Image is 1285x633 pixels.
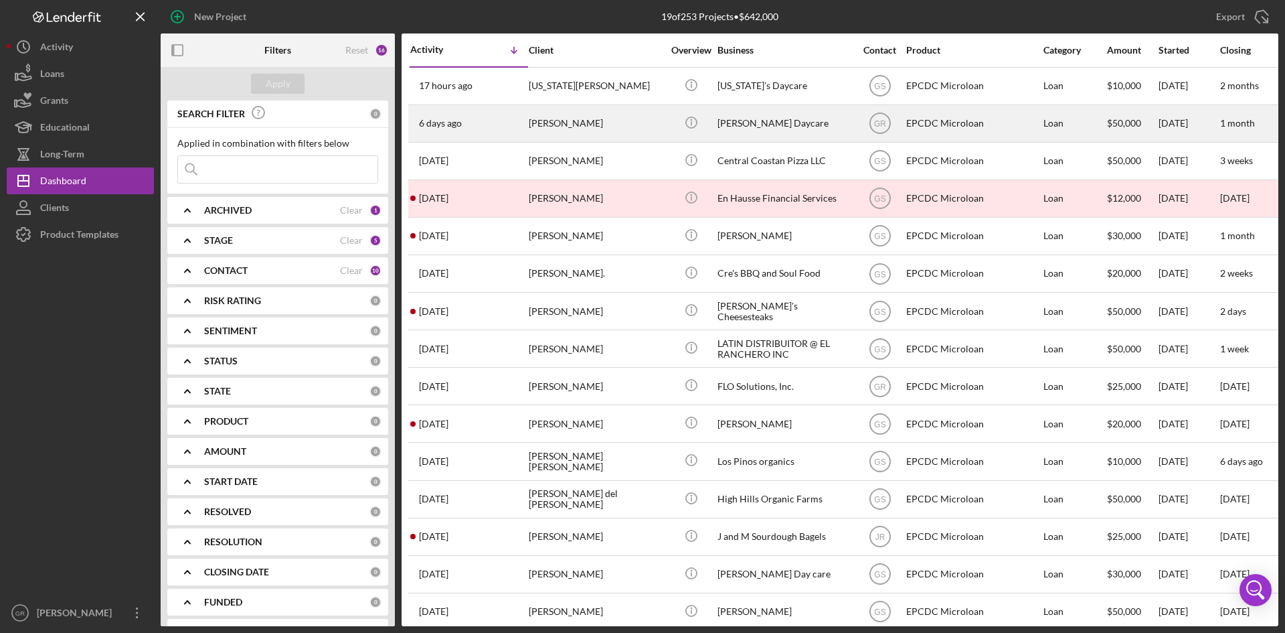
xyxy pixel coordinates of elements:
b: CLOSING DATE [204,567,269,577]
b: RESOLVED [204,506,251,517]
time: 2 months [1220,80,1259,91]
div: [DATE] [1159,181,1219,216]
time: [DATE] [1220,531,1250,542]
div: Loan [1043,181,1106,216]
div: $10,000 [1107,443,1157,479]
div: Loan [1043,406,1106,441]
div: Started [1159,45,1219,56]
time: 2025-08-15 18:55 [419,118,462,129]
div: High Hills Organic Farms [717,482,851,517]
div: [PERSON_NAME] [717,218,851,254]
text: GS [874,232,885,241]
text: GR [874,382,886,391]
div: Loan [1043,482,1106,517]
button: Product Templates [7,221,154,248]
div: $25,000 [1107,368,1157,404]
div: EPCDC Microloan [906,218,1040,254]
text: GS [874,82,885,91]
div: FLO Solutions, Inc. [717,368,851,404]
time: 2025-07-01 04:14 [419,456,448,467]
div: EPCDC Microloan [906,482,1040,517]
text: GS [874,307,885,316]
time: 2025-06-16 18:03 [419,494,448,504]
text: GS [874,458,885,467]
div: EPCDC Microloan [906,293,1040,329]
div: [PERSON_NAME]. [529,256,663,291]
div: 0 [369,415,381,427]
time: 3 weeks [1220,155,1253,166]
div: 0 [369,355,381,367]
time: 1 month [1220,117,1255,129]
b: RESOLUTION [204,537,262,547]
div: [PERSON_NAME] [529,519,663,555]
div: Client [529,45,663,56]
div: En Hausse Financial Services [717,181,851,216]
div: [PERSON_NAME] [529,368,663,404]
div: $50,000 [1107,482,1157,517]
b: STAGE [204,235,233,246]
time: [DATE] [1220,606,1250,617]
div: $50,000 [1107,106,1157,141]
div: Clear [340,235,363,246]
div: 1 [369,204,381,216]
div: $30,000 [1107,557,1157,592]
div: [PERSON_NAME] [529,293,663,329]
b: ARCHIVED [204,205,252,216]
time: 2025-08-21 04:32 [419,80,473,91]
div: Export [1216,3,1245,30]
div: Loan [1043,293,1106,329]
div: Loan [1043,557,1106,592]
b: START DATE [204,476,258,487]
b: FUNDED [204,597,242,608]
div: Apply [266,74,290,94]
div: Overview [666,45,716,56]
div: J and M Sourdough Bagels [717,519,851,555]
button: New Project [161,3,260,30]
b: SEARCH FILTER [177,109,245,119]
div: $20,000 [1107,406,1157,441]
div: Clients [40,194,69,224]
div: Central Coastan Pizza LLC [717,143,851,179]
div: [PERSON_NAME] [529,143,663,179]
button: Apply [251,74,305,94]
a: Activity [7,33,154,60]
time: 6 days ago [1220,455,1263,467]
div: Long-Term [40,141,84,171]
a: Dashboard [7,167,154,194]
div: $30,000 [1107,218,1157,254]
b: RISK RATING [204,295,261,306]
div: [PERSON_NAME] Day care [717,557,851,592]
button: Grants [7,87,154,114]
div: [DATE] [1159,406,1219,441]
div: EPCDC Microloan [906,368,1040,404]
text: GS [874,608,885,617]
div: [PERSON_NAME] [529,406,663,441]
b: PRODUCT [204,416,248,427]
button: Export [1203,3,1278,30]
div: [DATE] [1159,68,1219,104]
text: GR [874,119,886,129]
div: Loan [1043,256,1106,291]
text: GS [874,157,885,166]
div: [PERSON_NAME]'s Cheesesteaks [717,293,851,329]
div: Cre's BBQ and Soul Food [717,256,851,291]
div: Loan [1043,218,1106,254]
text: GS [874,495,885,504]
div: [DATE] [1159,519,1219,555]
div: Loan [1043,519,1106,555]
div: 0 [369,566,381,578]
div: [DATE] [1159,594,1219,630]
div: [PERSON_NAME] [529,106,663,141]
div: EPCDC Microloan [906,143,1040,179]
time: 2025-08-08 01:03 [419,155,448,166]
div: 19 of 253 Projects • $642,000 [661,11,778,22]
div: Open Intercom Messenger [1239,574,1272,606]
button: Loans [7,60,154,87]
div: 0 [369,596,381,608]
text: GS [874,269,885,279]
time: 2 days [1220,305,1246,317]
div: EPCDC Microloan [906,519,1040,555]
a: Clients [7,194,154,221]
